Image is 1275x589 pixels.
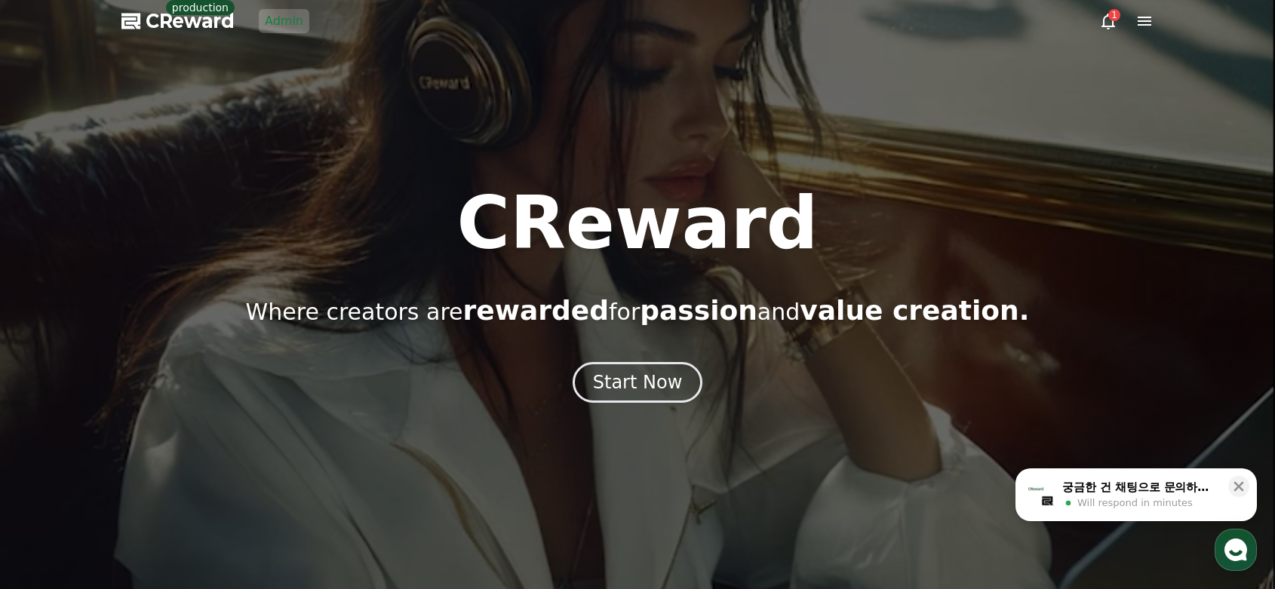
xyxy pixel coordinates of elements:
a: 1 [1099,12,1117,30]
div: Start Now [593,370,683,394]
button: Start Now [573,362,703,403]
span: CReward [146,9,235,33]
div: 1 [1108,9,1120,21]
a: Admin [259,9,309,33]
h1: CReward [456,187,818,259]
p: Where creators are for and [246,296,1030,326]
span: rewarded [463,295,609,326]
span: passion [640,295,757,326]
a: CReward [121,9,235,33]
a: Start Now [573,377,703,391]
span: value creation. [800,295,1029,326]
